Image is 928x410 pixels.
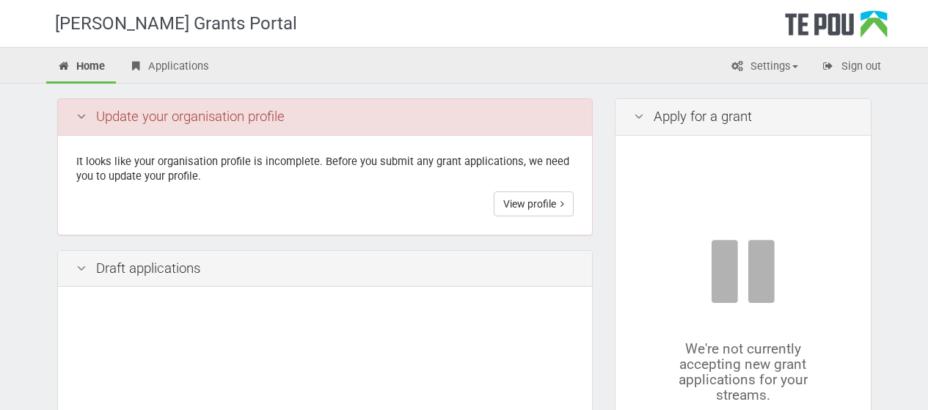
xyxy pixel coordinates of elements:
[660,235,827,403] div: We're not currently accepting new grant applications for your streams.
[720,51,809,84] a: Settings
[117,51,220,84] a: Applications
[494,191,574,216] a: View profile
[58,251,592,288] div: Draft applications
[46,51,117,84] a: Home
[785,10,888,47] div: Te Pou Logo
[615,99,871,136] div: Apply for a grant
[811,51,892,84] a: Sign out
[58,99,592,136] div: Update your organisation profile
[76,154,574,184] p: It looks like your organisation profile is incomplete. Before you submit any grant applications, ...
